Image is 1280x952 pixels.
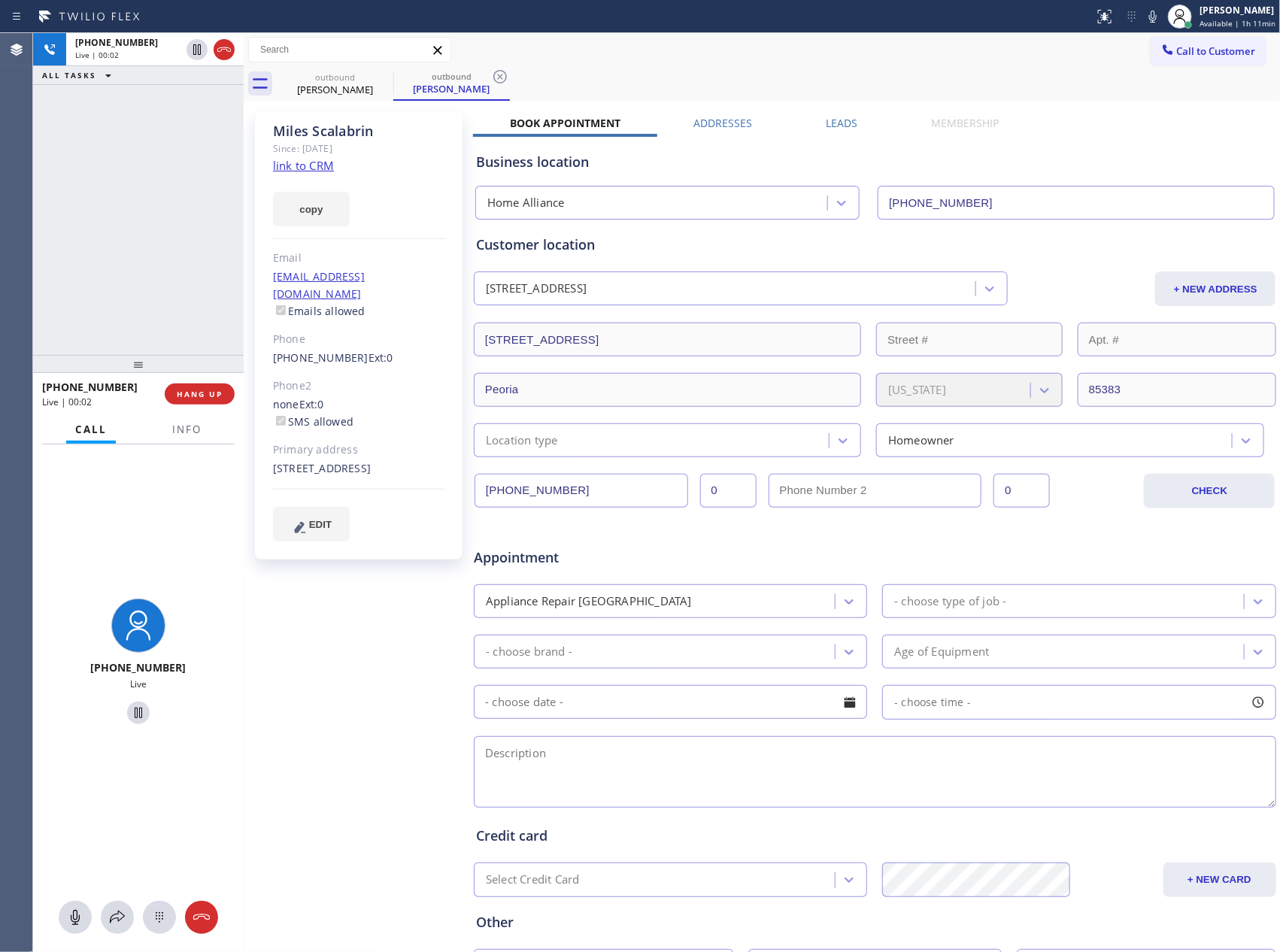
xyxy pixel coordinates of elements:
button: ALL TASKS [33,66,126,84]
input: Phone Number [878,186,1274,220]
button: Mute [59,901,92,934]
button: + NEW CARD [1163,863,1276,897]
label: Membership [931,116,999,130]
div: Location type [486,432,558,449]
span: Available | 1h 11min [1200,18,1275,29]
span: Ext: 0 [299,397,324,411]
input: ZIP [1078,373,1276,407]
div: Select Credit Card [486,872,580,889]
div: Other [476,912,1274,932]
span: [PHONE_NUMBER] [75,36,158,49]
label: Addresses [694,116,753,130]
button: CHECK [1144,474,1275,508]
input: Apt. # [1078,323,1276,356]
div: Customer location [476,235,1274,255]
div: Age of Equipment [894,643,989,660]
span: Live [130,678,147,690]
button: EDIT [273,507,350,541]
div: Phone2 [273,377,445,395]
div: Miles Scalabrin [395,67,508,99]
div: Since: [DATE] [273,140,445,157]
div: [PERSON_NAME] [395,82,508,96]
div: Email [273,250,445,267]
div: none [273,396,445,431]
div: Business location [476,152,1274,172]
button: Open dialpad [143,901,176,934]
input: Phone Number 2 [769,474,982,508]
div: [PERSON_NAME] [1200,4,1275,17]
div: [STREET_ADDRESS] [486,280,587,298]
span: HANG UP [177,389,223,399]
button: Open directory [101,901,134,934]
span: Call [75,423,107,436]
input: Address [474,323,861,356]
button: HANG UP [165,384,235,405]
label: Leads [826,116,857,130]
a: [EMAIL_ADDRESS][DOMAIN_NAME] [273,269,365,301]
div: - choose brand - [486,643,572,660]
input: Search [249,38,450,62]
label: Emails allowed [273,304,365,318]
div: Homeowner [888,432,954,449]
a: [PHONE_NUMBER] [273,350,369,365]
a: link to CRM [273,158,334,173]
button: Call to Customer [1151,37,1266,65]
input: Ext. [700,474,757,508]
span: - choose time - [894,695,971,709]
input: Phone Number [475,474,688,508]
button: Hold Customer [187,39,208,60]
span: [PHONE_NUMBER] [91,660,187,675]
label: SMS allowed [273,414,353,429]
input: Emails allowed [276,305,286,315]
button: Hang up [185,901,218,934]
button: Hang up [214,39,235,60]
span: Info [172,423,202,436]
span: Call to Customer [1177,44,1256,58]
div: Appliance Repair [GEOGRAPHIC_DATA] [486,593,692,610]
button: copy [273,192,350,226]
input: City [474,373,861,407]
button: Info [163,415,211,444]
span: Appointment [474,547,739,568]
div: outbound [278,71,392,83]
div: Credit card [476,826,1274,846]
div: Phone [273,331,445,348]
span: EDIT [309,519,332,530]
input: - choose date - [474,685,867,719]
div: [PERSON_NAME] [278,83,392,96]
span: ALL TASKS [42,70,96,80]
input: SMS allowed [276,416,286,426]
button: Mute [1142,6,1163,27]
div: [STREET_ADDRESS] [273,460,445,478]
div: outbound [395,71,508,82]
span: [PHONE_NUMBER] [42,380,138,394]
span: Live | 00:02 [42,396,92,408]
div: - choose type of job - [894,593,1006,610]
input: Ext. 2 [993,474,1050,508]
div: Primary address [273,441,445,459]
span: Live | 00:02 [75,50,119,60]
button: Hold Customer [127,702,150,724]
button: + NEW ADDRESS [1155,271,1275,306]
div: Home Alliance [487,195,565,212]
span: Ext: 0 [369,350,393,365]
input: Street # [876,323,1063,356]
button: Call [66,415,116,444]
div: Miles Scalabrin [278,67,392,101]
label: Book Appointment [510,116,620,130]
div: Miles Scalabrin [273,123,445,140]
